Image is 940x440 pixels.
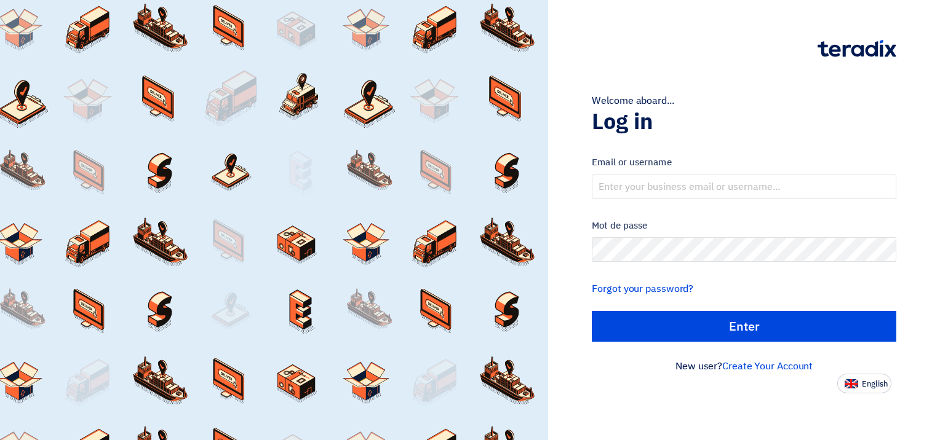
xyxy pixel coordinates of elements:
[837,374,891,393] button: English
[862,380,888,388] span: English
[592,281,693,296] a: Forgot your password?
[722,359,813,374] a: Create Your Account
[818,40,896,57] img: Teradix logo
[592,155,896,170] label: Email or username
[592,311,896,342] input: Enter
[592,219,896,233] label: Mot de passe
[592,93,896,108] div: Welcome aboard...
[675,359,813,374] font: New user?
[845,379,858,388] img: en-US.png
[592,108,896,135] h1: Log in
[592,175,896,199] input: Enter your business email or username...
